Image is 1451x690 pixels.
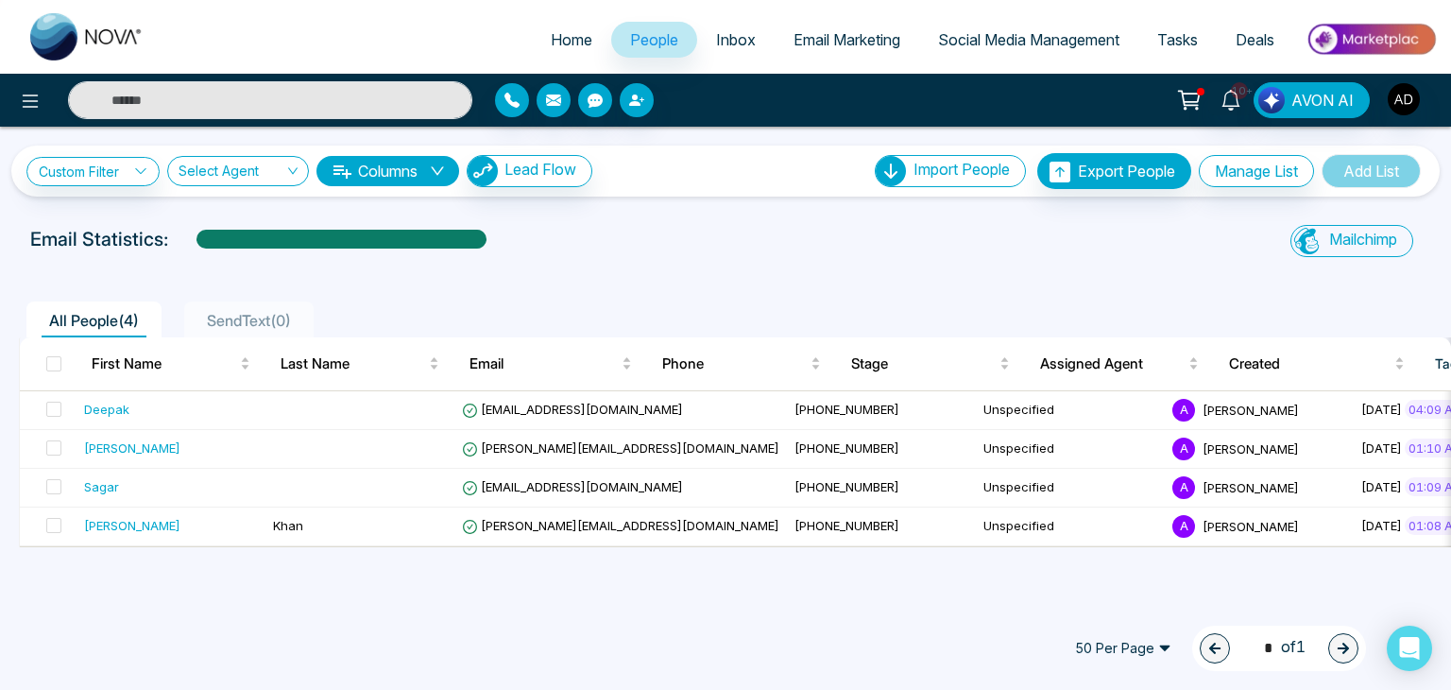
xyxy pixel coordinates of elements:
td: Unspecified [976,391,1165,430]
th: Last Name [265,337,454,390]
span: [PHONE_NUMBER] [794,402,899,417]
td: Unspecified [976,469,1165,508]
span: Khan [273,518,303,533]
span: SendText ( 0 ) [199,311,299,330]
a: Inbox [697,22,775,58]
img: Lead Flow [1258,87,1285,113]
th: Assigned Agent [1025,337,1214,390]
span: All People ( 4 ) [42,311,146,330]
a: Deals [1217,22,1293,58]
span: Mailchimp [1329,230,1397,249]
span: Import People [913,160,1010,179]
span: 10+ [1231,82,1248,99]
span: [DATE] [1361,518,1402,533]
span: People [630,30,678,49]
span: 50 Per Page [1062,633,1185,664]
div: [PERSON_NAME] [84,439,180,457]
span: [DATE] [1361,402,1402,417]
span: Lead Flow [504,160,576,179]
span: Export People [1078,162,1175,181]
span: [PHONE_NUMBER] [794,440,899,456]
span: Email Marketing [794,30,900,49]
a: Tasks [1138,22,1217,58]
span: [EMAIL_ADDRESS][DOMAIN_NAME] [462,479,683,494]
div: Sagar [84,477,119,496]
span: Phone [662,353,807,375]
span: [PERSON_NAME] [1203,518,1299,533]
a: 10+ [1208,82,1254,115]
a: Email Marketing [775,22,919,58]
span: Stage [851,353,996,375]
th: Email [454,337,647,390]
th: Phone [647,337,836,390]
span: Email [469,353,618,375]
img: User Avatar [1388,83,1420,115]
span: [PERSON_NAME][EMAIL_ADDRESS][DOMAIN_NAME] [462,440,779,456]
span: of 1 [1253,635,1306,661]
button: Manage List [1199,155,1314,187]
span: [PHONE_NUMBER] [794,479,899,494]
span: AVON AI [1291,89,1354,112]
div: Open Intercom Messenger [1387,626,1432,671]
a: Lead FlowLead Flow [459,155,592,187]
a: Social Media Management [919,22,1138,58]
span: [PERSON_NAME] [1203,479,1299,494]
span: A [1172,399,1195,422]
div: Deepak [84,400,129,419]
td: Unspecified [976,430,1165,469]
span: [PERSON_NAME] [1203,440,1299,456]
span: Inbox [716,30,756,49]
span: Assigned Agent [1040,353,1185,375]
span: Social Media Management [938,30,1119,49]
p: Email Statistics: [30,225,168,253]
span: First Name [92,353,236,375]
button: AVON AI [1254,82,1370,118]
span: [PHONE_NUMBER] [794,518,899,533]
td: Unspecified [976,508,1165,546]
span: [EMAIL_ADDRESS][DOMAIN_NAME] [462,402,683,417]
span: Deals [1236,30,1274,49]
div: [PERSON_NAME] [84,516,180,535]
th: First Name [77,337,265,390]
span: [DATE] [1361,479,1402,494]
th: Created [1214,337,1419,390]
img: Nova CRM Logo [30,13,144,60]
span: A [1172,438,1195,460]
span: Home [551,30,592,49]
span: [DATE] [1361,440,1402,456]
th: Stage [836,337,1025,390]
img: Lead Flow [468,156,498,186]
button: Export People [1037,153,1191,189]
a: Home [532,22,611,58]
span: A [1172,515,1195,538]
span: A [1172,476,1195,499]
a: People [611,22,697,58]
span: Created [1229,353,1390,375]
a: Custom Filter [26,157,160,186]
span: down [430,164,445,179]
span: Tasks [1157,30,1198,49]
img: Market-place.gif [1303,18,1440,60]
span: [PERSON_NAME][EMAIL_ADDRESS][DOMAIN_NAME] [462,518,779,533]
button: Lead Flow [467,155,592,187]
span: [PERSON_NAME] [1203,402,1299,417]
button: Columnsdown [316,156,459,186]
span: Last Name [281,353,425,375]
